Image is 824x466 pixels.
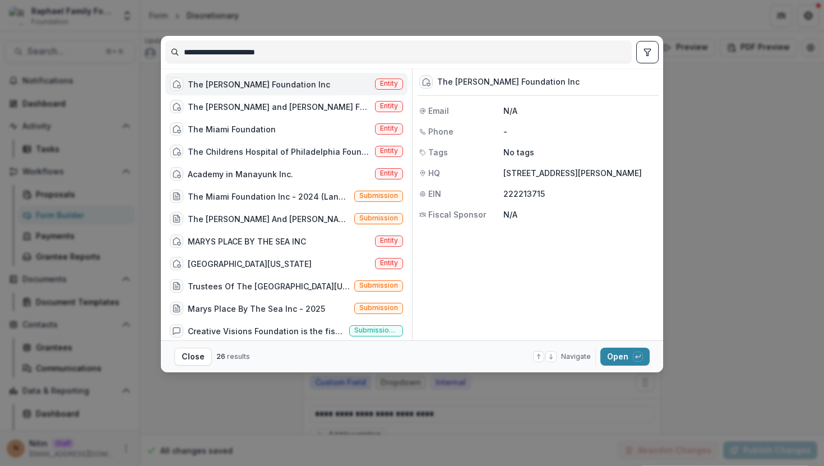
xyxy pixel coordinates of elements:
div: The Childrens Hospital of Philadelphia Foundation [188,146,371,158]
p: N/A [503,105,656,117]
span: Entity [380,102,398,110]
span: Submission [359,192,398,200]
span: Submission comment [354,326,398,334]
span: Submission [359,282,398,289]
button: Close [174,348,212,366]
span: results [227,352,250,361]
p: N/A [503,209,656,220]
span: Submission [359,304,398,312]
span: Phone [428,126,453,137]
span: Entity [380,169,398,177]
div: MARYS PLACE BY THE SEA INC [188,236,306,247]
button: Open [600,348,650,366]
span: HQ [428,167,440,179]
p: [STREET_ADDRESS][PERSON_NAME] [503,167,656,179]
div: The [PERSON_NAME] Foundation Inc [437,77,580,87]
span: Fiscal Sponsor [428,209,486,220]
div: The [PERSON_NAME] Foundation Inc [188,79,330,90]
span: EIN [428,188,441,200]
span: Submission [359,214,398,222]
div: Marys Place By The Sea Inc - 2025 [188,303,325,315]
span: Email [428,105,449,117]
button: toggle filters [636,41,659,63]
span: Entity [380,80,398,87]
span: 26 [216,352,225,361]
div: Trustees Of The [GEOGRAPHIC_DATA][US_STATE] - 2025 (To support CHIP at UPENN) [188,280,350,292]
span: Entity [380,124,398,132]
span: Entity [380,237,398,244]
div: Creative Visions Foundation is the fiscal sponsor for the RMLab. [188,325,345,337]
div: The Miami Foundation [188,123,276,135]
div: The [PERSON_NAME] And [PERSON_NAME] Family [MEDICAL_DATA] Research Institute - 2023 [188,213,350,225]
p: No tags [503,146,534,158]
span: Entity [380,259,398,267]
span: Tags [428,146,448,158]
div: The [PERSON_NAME] and [PERSON_NAME] Family [MEDICAL_DATA] Research Institute [188,101,371,113]
div: Academy in Manayunk Inc. [188,168,293,180]
span: Navigate [561,352,591,362]
p: - [503,126,656,137]
span: Entity [380,147,398,155]
p: 222213715 [503,188,656,200]
div: [GEOGRAPHIC_DATA][US_STATE] [188,258,312,270]
div: The Miami Foundation Inc - 2024 (Landscape Learning Grant) [188,191,350,202]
